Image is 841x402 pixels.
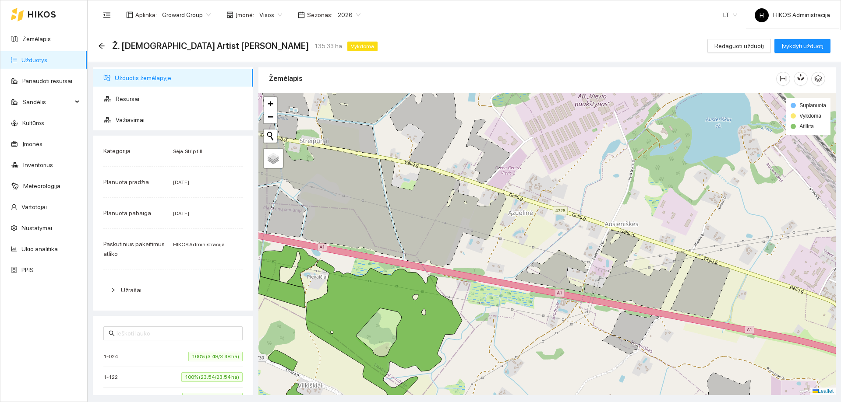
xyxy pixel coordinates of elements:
span: 100% (23.54/23.54 ha) [181,372,243,382]
span: 100% (3.48/3.48 ha) [188,352,243,361]
a: Redaguoti užduotį [707,42,771,49]
div: Žemėlapis [269,66,776,91]
button: Redaguoti užduotį [707,39,771,53]
span: + [268,98,273,109]
span: Užrašai [121,287,141,294]
span: Kategorija [103,147,131,154]
button: Initiate a new search [264,129,277,143]
span: column-width [777,75,790,82]
a: Inventorius [23,161,53,168]
span: Sandėlis [22,93,72,111]
span: 1-122 [103,373,122,381]
span: 1-167 [103,393,122,402]
span: Redaguoti užduotį [714,41,764,51]
button: Įvykdyti užduotį [774,39,830,53]
span: H [760,8,764,22]
span: HIKOS Administracija [755,11,830,18]
span: Planuota pradžia [103,178,149,185]
span: 135.33 ha [314,41,342,51]
span: search [109,330,115,336]
span: LT [723,8,737,21]
a: Meteorologija [23,182,60,189]
span: Vykdoma [347,42,378,51]
span: menu-fold [103,11,111,19]
span: Paskutinius pakeitimus atliko [103,241,165,257]
span: 2026 [338,8,360,21]
span: Įvykdyti užduotį [781,41,823,51]
a: Zoom out [264,110,277,123]
span: Sėja. Strip till [173,148,202,154]
span: Ž. kviečių Artist sėja [112,39,309,53]
input: Ieškoti lauko [117,329,237,338]
a: Nustatymai [21,224,52,231]
span: calendar [298,11,305,18]
a: Zoom in [264,97,277,110]
span: layout [126,11,133,18]
a: Layers [264,149,283,168]
span: [DATE] [173,210,189,217]
div: Užrašai [103,280,243,300]
span: Suplanuota [799,102,826,108]
span: Planuota pabaiga [103,210,151,217]
a: Panaudoti resursai [22,77,72,84]
div: Atgal [98,42,105,50]
span: Sezonas : [307,10,332,20]
span: Groward Group [162,8,211,21]
a: Žemėlapis [22,35,51,42]
span: Resursai [116,90,246,108]
span: 1-024 [103,352,122,361]
a: PPIS [21,266,34,273]
span: right [110,287,116,293]
span: Vykdoma [799,113,821,119]
span: − [268,111,273,122]
span: shop [226,11,233,18]
a: Leaflet [813,388,834,394]
button: menu-fold [98,6,116,24]
span: Aplinka : [135,10,157,20]
span: Atlikta [799,123,814,129]
a: Vartotojai [21,203,47,210]
span: Visos [259,8,282,21]
a: Kultūros [22,119,44,126]
a: Įmonės [22,140,42,147]
span: arrow-left [98,42,105,49]
span: Įmonė : [236,10,254,20]
span: Važiavimai [116,111,246,129]
span: [DATE] [173,179,189,185]
span: HIKOS Administracija [173,241,225,248]
a: Ūkio analitika [21,245,58,252]
span: Užduotis žemėlapyje [115,69,246,87]
button: column-width [776,72,790,86]
a: Užduotys [21,56,47,63]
